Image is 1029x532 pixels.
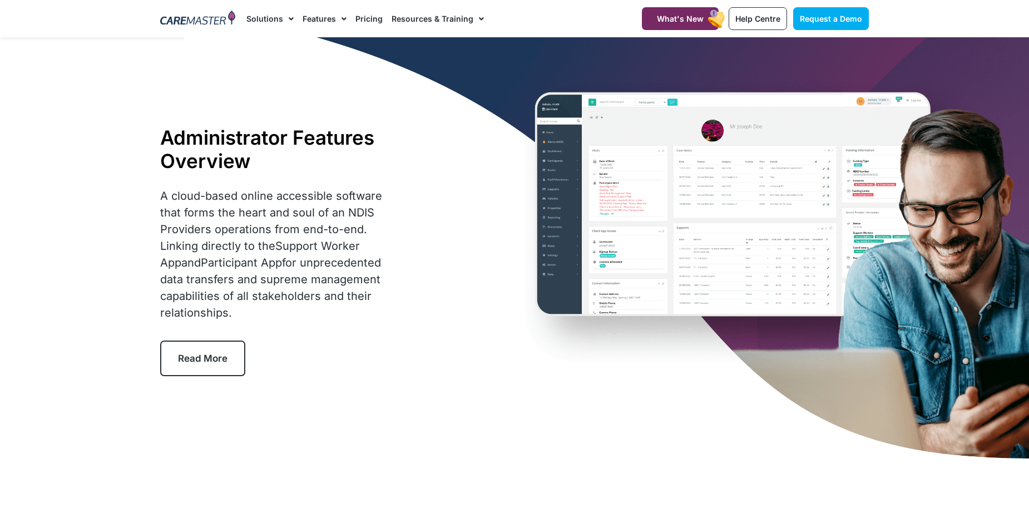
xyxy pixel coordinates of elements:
a: What's New [642,7,719,30]
span: A cloud-based online accessible software that forms the heart and soul of an NDIS Providers opera... [160,189,382,319]
a: Help Centre [729,7,787,30]
a: Participant App [201,256,282,269]
a: Read More [160,341,245,376]
h1: Administrator Features Overview [160,126,401,173]
a: Request a Demo [793,7,869,30]
span: Request a Demo [800,14,862,23]
img: CareMaster Logo [160,11,235,27]
span: Help Centre [735,14,780,23]
span: What's New [657,14,704,23]
span: Read More [178,353,227,364]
